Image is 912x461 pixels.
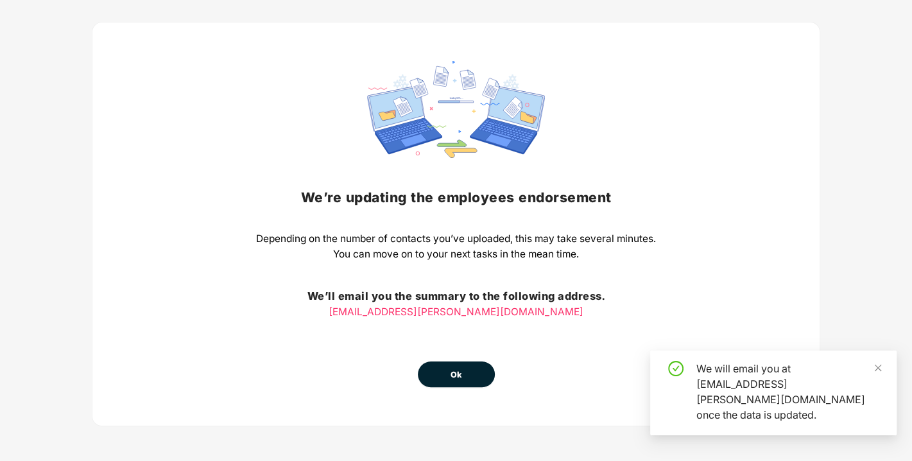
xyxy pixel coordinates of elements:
[256,247,656,262] p: You can move on to your next tasks in the mean time.
[451,369,462,381] span: Ok
[256,231,656,247] p: Depending on the number of contacts you’ve uploaded, this may take several minutes.
[256,288,656,305] h3: We’ll email you the summary to the following address.
[367,61,544,158] img: svg+xml;base64,PHN2ZyBpZD0iRGF0YV9zeW5jaW5nIiB4bWxucz0iaHR0cDovL3d3dy53My5vcmcvMjAwMC9zdmciIHdpZH...
[256,304,656,320] p: [EMAIL_ADDRESS][PERSON_NAME][DOMAIN_NAME]
[256,187,656,208] h2: We’re updating the employees endorsement
[668,361,684,376] span: check-circle
[696,361,881,422] div: We will email you at [EMAIL_ADDRESS][PERSON_NAME][DOMAIN_NAME] once the data is updated.
[418,361,495,387] button: Ok
[873,363,882,372] span: close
